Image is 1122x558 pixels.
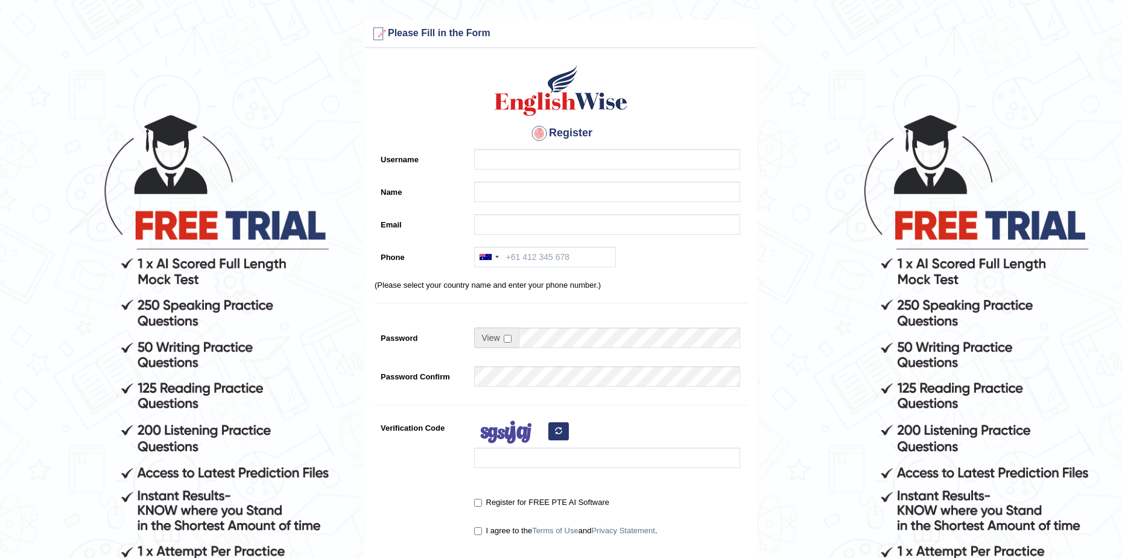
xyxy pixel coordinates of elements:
input: Show/Hide Password [504,335,512,343]
h4: Register [375,124,747,143]
img: Logo of English Wise create a new account for intelligent practice with AI [492,63,630,118]
label: Name [375,182,468,198]
a: Terms of Use [532,526,578,535]
label: I agree to the and . [474,525,658,537]
label: Password [375,328,468,344]
input: I agree to theTerms of UseandPrivacy Statement. [474,527,482,535]
div: Australia: +61 [475,247,502,267]
h3: Please Fill in the Form [369,24,753,43]
label: Email [375,214,468,230]
label: Phone [375,247,468,263]
label: Register for FREE PTE AI Software [474,496,609,509]
input: +61 412 345 678 [474,247,616,267]
input: Register for FREE PTE AI Software [474,499,482,507]
label: Password Confirm [375,366,468,382]
label: Username [375,149,468,165]
label: Verification Code [375,417,468,434]
a: Privacy Statement [591,526,655,535]
p: (Please select your country name and enter your phone number.) [375,279,747,291]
